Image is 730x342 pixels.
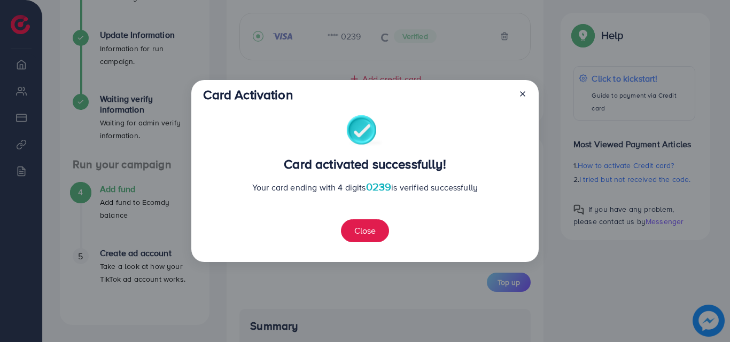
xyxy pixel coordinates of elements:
button: Close [341,219,389,242]
h3: Card Activation [203,87,292,102]
span: 0239 [366,179,392,194]
img: success [346,115,384,148]
h3: Card activated successfully! [203,156,526,172]
p: Your card ending with 4 digits is verified successfully [203,180,526,194]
